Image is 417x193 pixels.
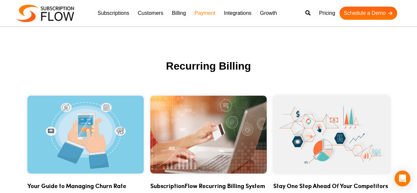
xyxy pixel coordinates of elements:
[220,7,256,20] a: Integrations
[256,7,282,20] a: Growth
[134,7,167,20] a: Customers
[273,96,390,174] img: recurring payments processing
[395,171,410,186] div: Open Intercom Messenger
[190,7,220,20] a: Payment
[11,59,406,89] h1: Recurring Billing
[167,7,190,20] a: Billing
[340,7,397,20] a: Schedule a Demo
[16,5,74,22] img: Subscriptionflow
[315,7,340,20] a: Pricing
[150,96,267,174] img: Recurring-Billing-Software-process
[27,96,144,174] img: Automated-Recurring-Payments
[93,7,134,20] a: Subscriptions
